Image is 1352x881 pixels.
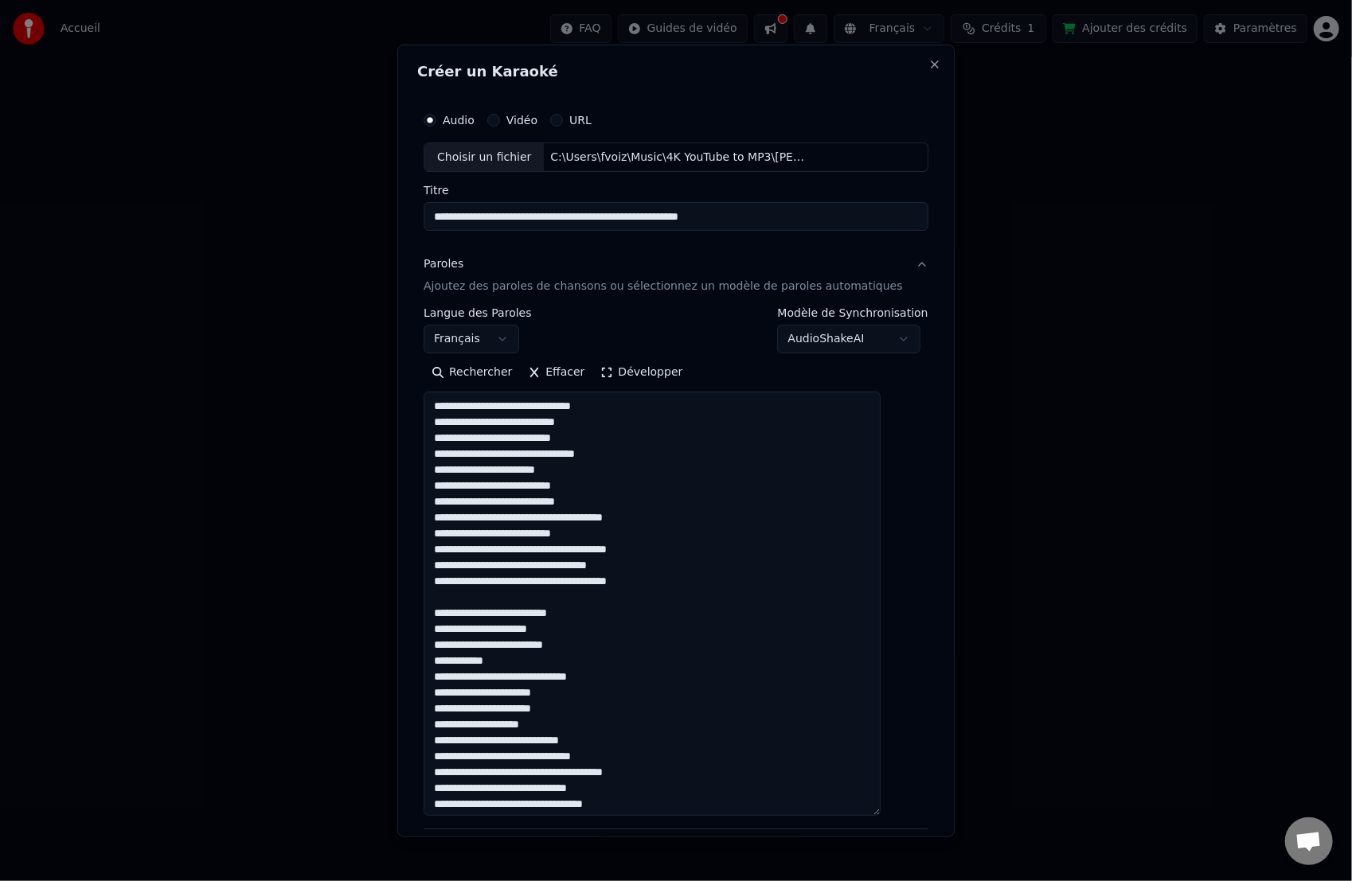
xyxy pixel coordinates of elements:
[424,279,903,294] p: Ajoutez des paroles de chansons ou sélectionnez un modèle de paroles automatiques
[424,360,520,385] button: Rechercher
[506,114,537,125] label: Vidéo
[778,307,928,318] label: Modèle de Synchronisation
[424,142,544,171] div: Choisir un fichier
[424,185,928,196] label: Titre
[424,307,928,828] div: ParolesAjoutez des paroles de chansons ou sélectionnez un modèle de paroles automatiques
[417,64,935,78] h2: Créer un Karaoké
[593,360,691,385] button: Développer
[443,114,475,125] label: Audio
[424,244,928,307] button: ParolesAjoutez des paroles de chansons ou sélectionnez un modèle de paroles automatiques
[520,360,592,385] button: Effacer
[545,149,815,165] div: C:\Users\fvoiz\Music\4K YouTube to MP3\[PERSON_NAME] - Que reste-t-il de nos amours #conceptkarao...
[424,307,532,318] label: Langue des Paroles
[569,114,592,125] label: URL
[424,256,463,272] div: Paroles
